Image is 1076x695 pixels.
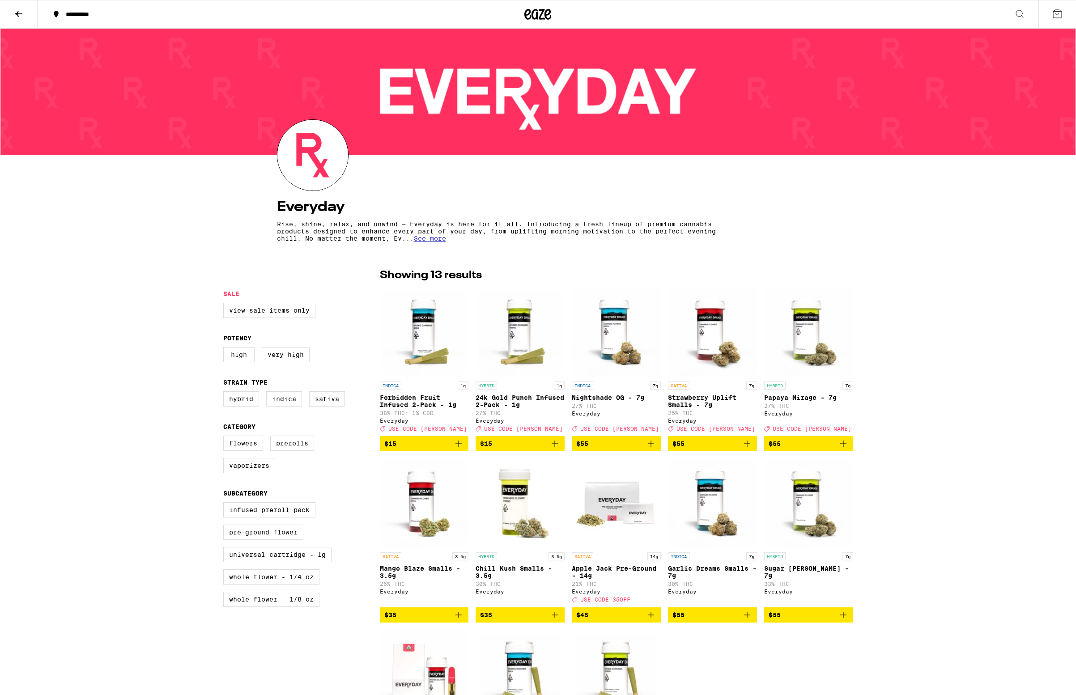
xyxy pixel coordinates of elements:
a: Open page for Papaya Mirage - 7g from Everyday [764,288,853,436]
label: View Sale Items Only [223,303,315,318]
legend: Potency [223,335,251,342]
button: Add to bag [668,436,757,451]
p: 27% THC [476,410,565,416]
p: Chill Kush Smalls - 3.5g [476,565,565,579]
label: Prerolls [270,436,314,451]
p: SATIVA [380,552,401,560]
a: Open page for Strawberry Uplift Smalls - 7g from Everyday [668,288,757,436]
img: Everyday - Nightshade OG - 7g [572,288,661,377]
p: 38% THC: 1% CBD [380,410,469,416]
p: Nightshade OG - 7g [572,394,661,401]
button: Add to bag [764,607,853,623]
div: Everyday [476,589,565,594]
span: See more [414,235,446,242]
button: Add to bag [380,436,469,451]
div: Everyday [668,418,757,424]
img: Everyday - Papaya Mirage - 7g [764,288,853,377]
p: 7g [746,381,757,390]
p: 27% THC [572,403,661,409]
p: Rise, shine, relax, and unwind — Everyday is here for it all. Introducing a fresh lineup of premi... [277,220,721,242]
a: Open page for Apple Jack Pre-Ground - 14g from Everyday [572,458,661,607]
img: Everyday - Chill Kush Smalls - 3.5g [476,458,565,548]
img: Everyday - Forbidden Fruit Infused 2-Pack - 1g [380,288,469,377]
label: Infused Preroll Pack [223,502,315,517]
p: HYBRID [764,552,786,560]
button: Add to bag [668,607,757,623]
p: Garlic Dreams Smalls - 7g [668,565,757,579]
img: Everyday - Mango Blaze Smalls - 3.5g [380,458,469,548]
p: 30% THC [668,581,757,587]
a: Open page for Forbidden Fruit Infused 2-Pack - 1g from Everyday [380,288,469,436]
legend: Sale [223,290,239,297]
div: Everyday [668,589,757,594]
p: 7g [650,381,661,390]
label: Pre-ground Flower [223,525,303,540]
img: Everyday logo [277,120,348,191]
div: Everyday [764,589,853,594]
div: Everyday [380,589,469,594]
legend: Subcategory [223,490,268,497]
label: Whole Flower - 1/8 oz [223,592,319,607]
img: Everyday - Apple Jack Pre-Ground - 14g [572,458,661,548]
span: $55 [769,440,781,447]
span: $15 [384,440,396,447]
img: Everyday - Strawberry Uplift Smalls - 7g [668,288,757,377]
label: Universal Cartridge - 1g [223,547,332,562]
p: Papaya Mirage - 7g [764,394,853,401]
button: Add to bag [572,607,661,623]
div: Everyday [476,418,565,424]
button: Add to bag [572,436,661,451]
label: Hybrid [223,391,259,407]
button: Add to bag [476,436,565,451]
a: Open page for Mango Blaze Smalls - 3.5g from Everyday [380,458,469,607]
span: USE CODE [PERSON_NAME] [388,426,467,432]
p: 1g [554,381,565,390]
span: USE CODE 35OFF [580,597,630,603]
span: $35 [384,611,396,619]
p: INDICA [380,381,401,390]
p: 26% THC [380,581,469,587]
button: Add to bag [380,607,469,623]
span: $45 [576,611,588,619]
p: 7g [842,552,853,560]
p: Forbidden Fruit Infused 2-Pack - 1g [380,394,469,408]
div: Everyday [380,418,469,424]
p: 7g [842,381,853,390]
span: USE CODE [PERSON_NAME] [484,426,563,432]
a: Open page for Sugar Rush Smalls - 7g from Everyday [764,458,853,607]
div: Everyday [764,411,853,416]
a: Open page for Garlic Dreams Smalls - 7g from Everyday [668,458,757,607]
p: 27% THC [764,403,853,409]
p: 14g [647,552,661,560]
p: 21% THC [572,581,661,587]
label: Flowers [223,436,263,451]
p: HYBRID [764,381,786,390]
span: $55 [769,611,781,619]
p: 1g [458,381,468,390]
label: Whole Flower - 1/4 oz [223,569,319,585]
p: INDICA [572,381,593,390]
p: Showing 13 results [380,268,482,283]
a: Open page for Chill Kush Smalls - 3.5g from Everyday [476,458,565,607]
span: USE CODE [PERSON_NAME] [676,426,755,432]
p: 30% THC [476,581,565,587]
label: High [223,347,255,362]
label: Sativa [309,391,345,407]
p: Sugar [PERSON_NAME] - 7g [764,565,853,579]
p: SATIVA [668,381,689,390]
p: 7g [746,552,757,560]
p: 25% THC [668,410,757,416]
p: INDICA [668,552,689,560]
button: Add to bag [476,607,565,623]
p: Apple Jack Pre-Ground - 14g [572,565,661,579]
span: $15 [480,440,492,447]
span: $55 [672,611,685,619]
div: Everyday [572,411,661,416]
span: $55 [576,440,588,447]
p: HYBRID [476,381,497,390]
span: $35 [480,611,492,619]
p: 33% THC [764,581,853,587]
span: USE CODE [PERSON_NAME] [773,426,851,432]
button: Add to bag [764,436,853,451]
label: Very High [262,347,310,362]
